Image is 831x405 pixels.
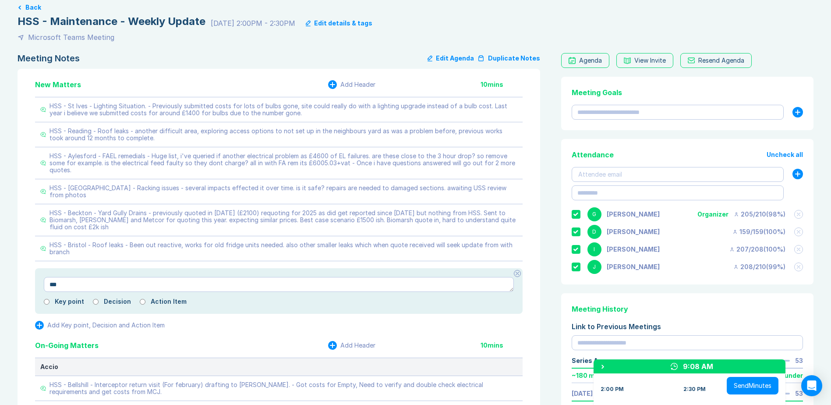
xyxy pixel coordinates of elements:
[50,103,517,117] div: HSS - St Ives - Lighting Situation. - Previously submitted costs for lots of bulbs gone, site cou...
[607,211,660,218] div: Gemma White
[211,18,295,28] div: [DATE] 2:00PM - 2:30PM
[572,390,593,397] a: [DATE]
[587,207,601,221] div: G
[572,149,614,160] div: Attendance
[616,53,673,68] button: View Invite
[18,14,205,28] div: HSS - Maintenance - Weekly Update
[698,57,744,64] div: Resend Agenda
[306,20,372,27] button: Edit details & tags
[55,298,84,305] label: Key point
[572,357,619,364] div: Series Average
[40,363,517,370] div: Accio
[481,342,523,349] div: 10 mins
[572,304,803,314] div: Meeting History
[607,246,660,253] div: Iain Parnell
[561,53,609,68] a: Agenda
[683,386,706,393] div: 2:30 PM
[683,361,713,372] div: 9:08 AM
[340,342,375,349] div: Add Header
[587,260,601,274] div: J
[601,386,624,393] div: 2:00 PM
[572,372,622,379] div: ~ 180 mins early
[328,80,375,89] button: Add Header
[340,81,375,88] div: Add Header
[727,377,778,394] button: SendMinutes
[767,151,803,158] button: Uncheck all
[572,321,803,332] div: Link to Previous Meetings
[795,390,803,397] div: 53
[328,341,375,350] button: Add Header
[428,53,474,64] button: Edit Agenda
[18,4,813,11] a: Back
[587,225,601,239] div: D
[314,20,372,27] div: Edit details & tags
[634,57,666,64] div: View Invite
[18,53,80,64] div: Meeting Notes
[50,242,517,256] div: HSS - Bristol - Roof leaks - Been out reactive, works for old fridge units needed. also other sma...
[477,53,540,64] button: Duplicate Notes
[50,210,517,231] div: HSS - Beckton - Yard Gully Drains - previously quoted in [DATE] (£2100) requoting for 2025 as did...
[50,128,517,142] div: HSS - Reading - Roof leaks - another difficult area, exploring access options to not set up in th...
[50,185,517,199] div: HSS - [GEOGRAPHIC_DATA] - Racking issues - several impacts effected it over time. is it safe? rep...
[680,53,752,68] button: Resend Agenda
[587,242,601,256] div: I
[35,340,99,351] div: On-Going Matters
[607,228,660,235] div: David Hayter
[729,246,785,253] div: 207 / 208 ( 100 %)
[47,322,165,329] div: Add Key point, Decision and Action Item
[35,79,81,90] div: New Matters
[25,4,41,11] button: Back
[151,298,187,305] label: Action Item
[572,87,803,98] div: Meeting Goals
[579,57,602,64] div: Agenda
[733,263,785,270] div: 208 / 210 ( 99 %)
[795,357,803,364] div: 53
[50,153,517,174] div: HSS - Aylesford - FAEL remedials - Huge list, i've queried if another electrical problem as £4600...
[35,321,165,330] button: Add Key point, Decision and Action Item
[734,211,785,218] div: 205 / 210 ( 98 %)
[801,375,822,396] div: Open Intercom Messenger
[697,211,728,218] div: Organizer
[732,228,785,235] div: 159 / 159 ( 100 %)
[481,81,523,88] div: 10 mins
[28,32,114,43] div: Microsoft Teams Meeting
[607,263,660,270] div: Jonny Welbourn
[104,298,131,305] label: Decision
[50,381,517,395] div: HSS - Bellshill - Interceptor return visit (For february) drafting to [PERSON_NAME]. - Got costs ...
